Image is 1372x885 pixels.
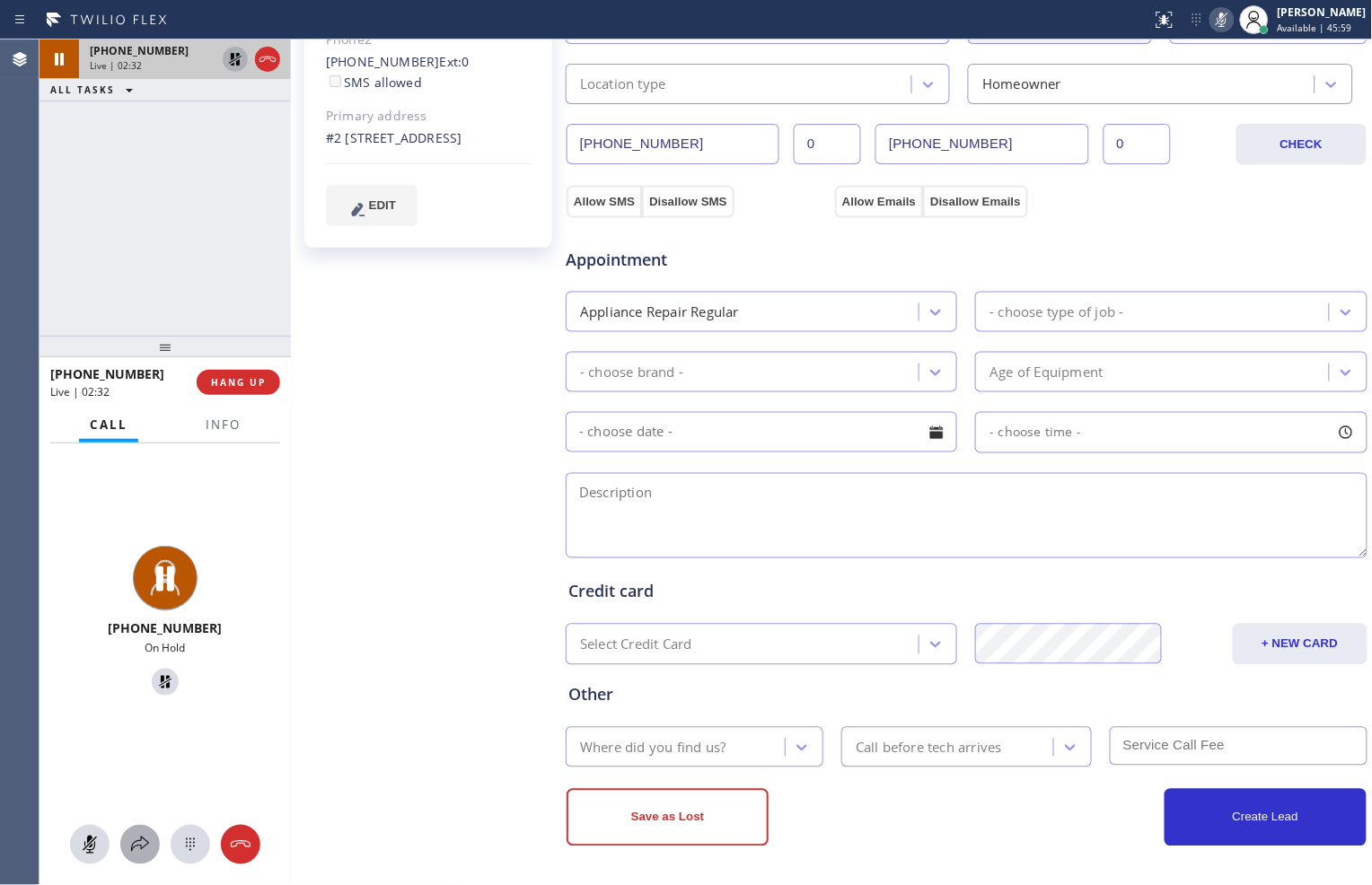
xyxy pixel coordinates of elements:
div: Select Credit Card [580,635,692,655]
span: Info [206,416,241,433]
button: Open dialpad [171,825,210,864]
button: Mute [70,825,110,864]
input: Ext. 2 [1104,124,1171,164]
div: Location type [580,74,666,94]
input: Ext. [794,124,861,164]
button: Save as Lost [567,789,769,846]
span: Live | 02:32 [50,384,110,399]
span: EDIT [369,198,396,212]
button: Unhold Customer [152,669,179,696]
span: Call [90,416,128,433]
div: Age of Equipment [989,362,1103,382]
div: Credit card [568,580,1365,604]
div: Where did you find us? [580,737,726,758]
input: Service Call Fee [1110,727,1368,766]
button: Open directory [120,825,160,864]
div: Appliance Repair Regular [580,302,739,322]
span: - choose time - [989,424,1081,441]
button: + NEW CARD [1233,624,1368,665]
div: [PERSON_NAME] [1278,4,1367,20]
span: Live | 02:32 [90,59,142,72]
input: Phone Number 2 [875,124,1088,164]
button: Create Lead [1165,789,1367,846]
button: Mute [1209,7,1235,32]
div: - choose type of job - [989,302,1123,322]
button: CHECK [1236,124,1367,165]
span: [PHONE_NUMBER] [90,43,189,58]
input: Phone Number [567,124,779,164]
button: EDIT [326,185,418,226]
div: - choose brand - [580,362,683,382]
button: HANG UP [197,370,280,395]
input: SMS allowed [330,75,341,87]
button: Hang up [221,825,260,864]
span: On Hold [145,640,186,655]
button: Disallow SMS [642,186,734,218]
div: Call before tech arrives [856,737,1002,758]
div: Other [568,683,1365,707]
a: [PHONE_NUMBER] [326,53,440,70]
button: Hang up [255,47,280,72]
input: - choose date - [566,412,957,452]
span: Appointment [566,248,831,272]
div: Phone2 [326,30,532,50]
button: Info [195,407,251,442]
button: ALL TASKS [40,79,151,101]
span: ALL TASKS [50,83,115,96]
div: #2 [STREET_ADDRESS] [326,128,532,149]
button: Allow SMS [567,186,642,218]
span: [PHONE_NUMBER] [109,619,223,636]
div: Homeowner [982,74,1061,94]
span: HANG UP [211,376,266,389]
button: Allow Emails [835,186,923,218]
label: SMS allowed [326,74,422,91]
button: Call [79,407,138,442]
button: Disallow Emails [923,186,1028,218]
span: Available | 45:59 [1278,22,1352,34]
span: [PHONE_NUMBER] [50,365,164,382]
div: Primary address [326,106,532,127]
span: Ext: 0 [440,53,470,70]
button: Unhold Customer [223,47,248,72]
